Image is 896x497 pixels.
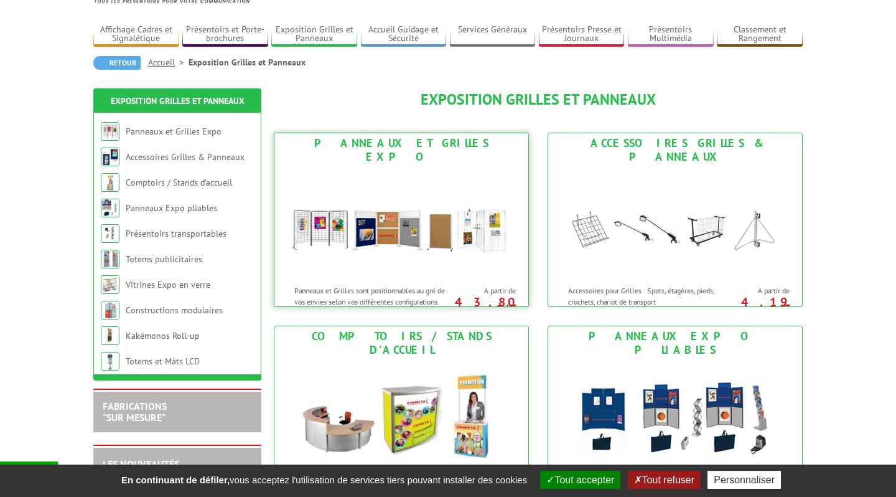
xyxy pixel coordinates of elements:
button: Tout accepter [540,471,620,489]
img: Présentoirs transportables [101,224,119,243]
button: Personnaliser (fenêtre modale) [707,471,781,489]
a: Présentoirs transportables [126,228,226,239]
img: Panneaux Expo pliables [101,199,119,217]
img: Comptoirs / Stands d'accueil [286,360,516,472]
a: Services Généraux [450,24,536,45]
span: A partir de [726,286,790,296]
div: Accessoires Grilles & Panneaux [551,136,799,164]
a: Retour [93,56,141,70]
a: Accessoires Grilles & Panneaux [126,151,245,163]
a: Exposition Grilles et Panneaux [111,95,245,107]
div: Panneaux et Grilles Expo [278,136,525,164]
div: Panneaux Expo pliables [551,329,799,357]
button: Tout refuser [628,471,701,489]
a: Panneaux Expo pliables [126,202,217,214]
span: A partir de [452,286,516,296]
a: Kakémonos Roll-up [126,330,200,341]
div: Comptoirs / Stands d'accueil [278,329,525,357]
a: Panneaux et Grilles Expo [126,126,222,137]
a: Présentoirs Presse et Journaux [539,24,625,45]
img: Totems et Mâts LCD [101,352,119,371]
li: Exposition Grilles et Panneaux [189,56,306,69]
p: Panneaux et Grilles sont positionnables au gré de vos envies selon vos différentes configurations. [294,285,449,306]
h1: Exposition Grilles et Panneaux [274,92,803,108]
a: Affichage Cadres et Signalétique [93,24,179,45]
a: Totems publicitaires [126,253,202,265]
sup: HT [780,302,790,313]
a: Comptoirs / Stands d'accueil [126,177,232,188]
p: 4.19 € [720,298,790,313]
a: Vitrines Expo en verre [126,279,210,290]
a: Totems et Mâts LCD [126,356,200,367]
img: Vitrines Expo en verre [101,275,119,294]
img: Totems publicitaires [101,250,119,268]
a: Accessoires Grilles & Panneaux Accessoires Grilles & Panneaux Accessoires pour Grilles : Spots, é... [548,133,803,307]
a: Exposition Grilles et Panneaux [271,24,357,45]
img: Panneaux et Grilles Expo [286,167,516,279]
a: Accueil [148,57,189,68]
strong: En continuant de défiler, [121,475,230,485]
a: Constructions modulaires [126,305,223,316]
img: Constructions modulaires [101,301,119,319]
a: Accueil Guidage et Sécurité [361,24,447,45]
a: Classement et Rangement [717,24,803,45]
img: Accessoires Grilles & Panneaux [560,167,790,279]
p: 43.80 € [446,298,516,313]
img: Panneaux et Grilles Expo [101,122,119,141]
img: Kakémonos Roll-up [101,326,119,345]
sup: HT [506,302,516,313]
img: Accessoires Grilles & Panneaux [101,148,119,166]
span: vous acceptez l'utilisation de services tiers pouvant installer des cookies [115,475,533,485]
p: Accessoires pour Grilles : Spots, étagères, pieds, crochets, chariot de transport [568,285,722,306]
img: Panneaux Expo pliables [560,360,790,472]
a: Présentoirs Multimédia [628,24,714,45]
a: FABRICATIONS"Sur Mesure" [103,400,167,424]
a: LES NOUVEAUTÉS [103,458,179,470]
a: Présentoirs et Porte-brochures [182,24,268,45]
img: Comptoirs / Stands d'accueil [101,173,119,192]
a: Panneaux et Grilles Expo Panneaux et Grilles Expo Panneaux et Grilles sont positionnables au gré ... [274,133,529,307]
